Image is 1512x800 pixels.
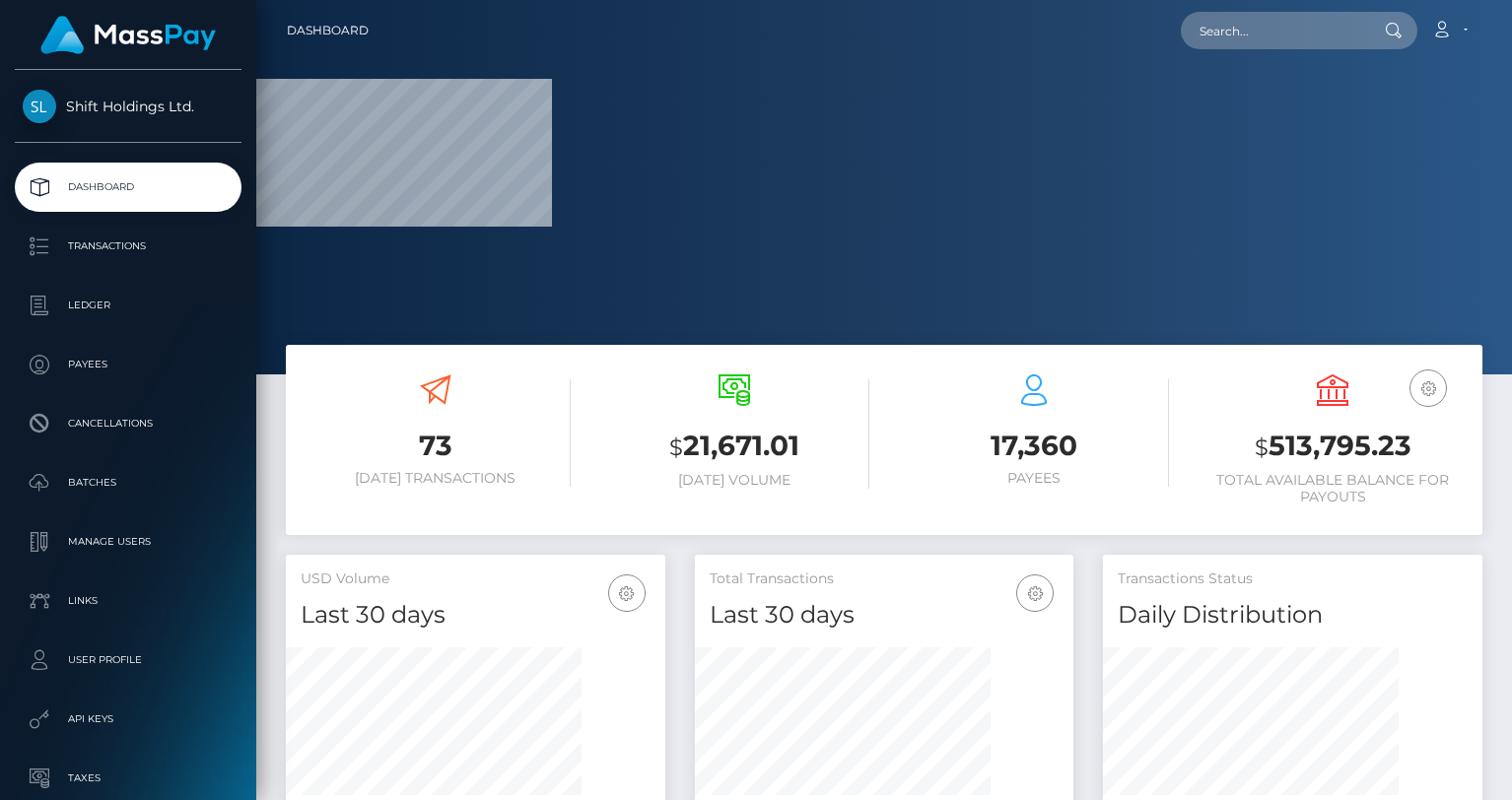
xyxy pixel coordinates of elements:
[40,16,216,54] img: MassPay Logo
[15,163,241,212] a: Dashboard
[23,704,234,734] p: API Keys
[1118,598,1468,633] h4: Daily Distribution
[23,764,234,793] p: Taxes
[710,598,1060,633] h4: Last 30 days
[1199,427,1469,467] h3: 513,795.23
[287,10,369,51] a: Dashboard
[23,90,56,123] img: Shift Holdings Ltd.
[23,350,234,379] p: Payees
[899,427,1169,465] h3: 17,360
[1199,472,1469,505] h6: Total Available Balance for Payouts
[1118,569,1468,589] h5: Transactions Status
[23,291,234,320] p: Ledger
[600,472,870,489] h6: [DATE] Volume
[23,527,234,557] p: Manage Users
[23,468,234,498] p: Batches
[23,409,234,438] p: Cancellations
[15,517,241,567] a: Manage Users
[15,458,241,507] a: Batches
[15,340,241,389] a: Payees
[301,470,571,487] h6: [DATE] Transactions
[301,598,651,633] h4: Last 30 days
[899,470,1169,487] h6: Payees
[1181,12,1366,49] input: Search...
[15,399,241,448] a: Cancellations
[669,433,683,461] small: $
[23,232,234,261] p: Transactions
[15,695,241,744] a: API Keys
[301,427,571,465] h3: 73
[15,222,241,271] a: Transactions
[600,427,870,467] h3: 21,671.01
[15,98,241,115] span: Shift Holdings Ltd.
[15,576,241,626] a: Links
[23,172,234,202] p: Dashboard
[15,281,241,330] a: Ledger
[710,569,1060,589] h5: Total Transactions
[23,645,234,675] p: User Profile
[23,586,234,616] p: Links
[15,635,241,685] a: User Profile
[1255,433,1269,461] small: $
[301,569,651,589] h5: USD Volume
